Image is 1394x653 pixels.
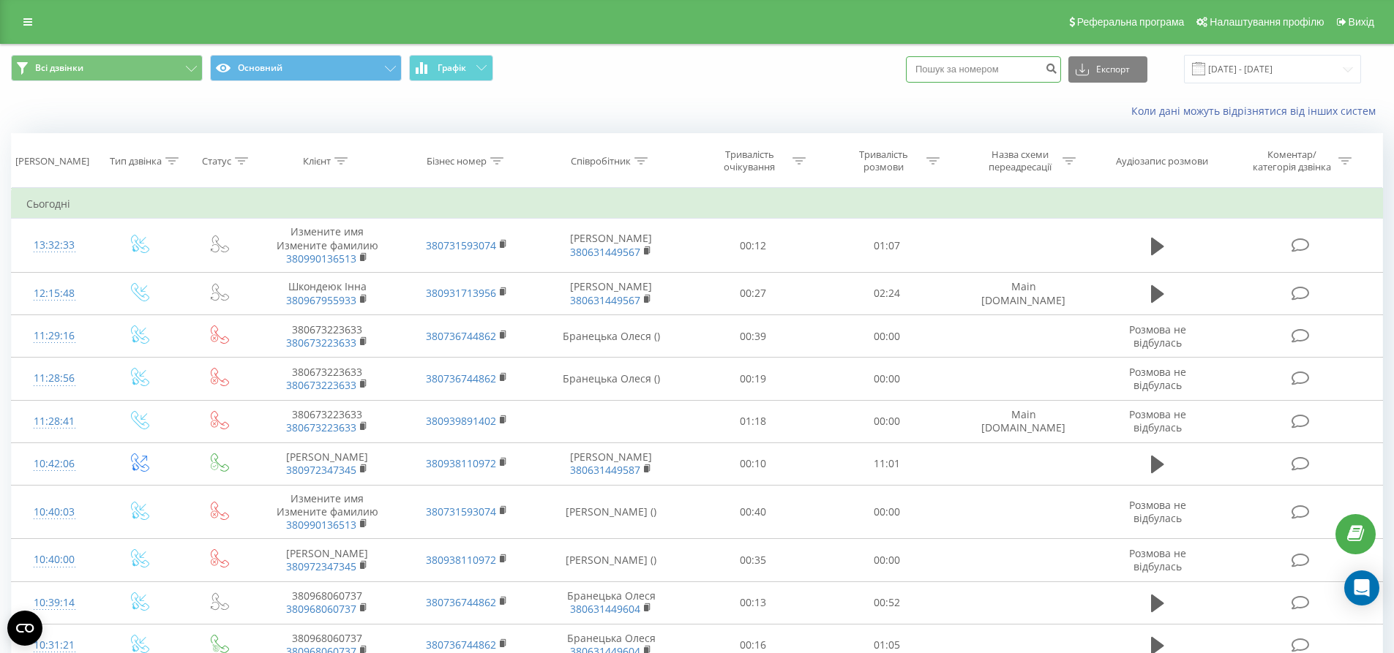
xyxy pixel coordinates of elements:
div: 10:39:14 [26,589,83,617]
div: 13:32:33 [26,231,83,260]
td: Сьогодні [12,189,1383,219]
td: 00:00 [820,400,954,442]
a: 380968060737 [286,602,356,616]
td: [PERSON_NAME] [536,272,686,314]
div: Співробітник [571,155,631,167]
a: 380931713956 [426,286,496,300]
td: 00:00 [820,485,954,539]
div: [PERSON_NAME] [15,155,89,167]
td: 380673223633 [258,315,397,358]
td: Измените имя Измените фамилию [258,219,397,273]
td: 00:00 [820,539,954,581]
a: 380990136513 [286,518,356,532]
div: 10:40:00 [26,546,83,574]
button: Експорт [1068,56,1147,83]
span: Налаштування профілю [1210,16,1324,28]
a: 380631449604 [570,602,640,616]
a: 380736744862 [426,329,496,343]
td: 00:19 [686,358,820,400]
td: 380673223633 [258,358,397,400]
a: 380939891402 [426,414,496,428]
span: Всі дзвінки [35,62,83,74]
a: 380736744862 [426,595,496,609]
div: Бізнес номер [427,155,487,167]
td: 00:39 [686,315,820,358]
a: 380731593074 [426,238,496,252]
div: Коментар/категорія дзвінка [1249,148,1335,173]
a: 380736744862 [426,638,496,652]
td: Измените имя Измените фамилию [258,485,397,539]
a: 380972347345 [286,463,356,477]
div: Тривалість очікування [711,148,789,173]
a: 380673223633 [286,336,356,350]
td: 00:52 [820,581,954,624]
td: [PERSON_NAME] [258,442,397,485]
span: Реферальна програма [1077,16,1185,28]
td: Шкондеюк Інна [258,272,397,314]
div: Клієнт [303,155,331,167]
a: 380673223633 [286,420,356,434]
td: 380673223633 [258,400,397,442]
button: Всі дзвінки [11,55,203,81]
td: 00:35 [686,539,820,581]
td: 01:07 [820,219,954,273]
td: Main [DOMAIN_NAME] [953,272,1093,314]
div: Тип дзвінка [110,155,162,167]
td: 02:24 [820,272,954,314]
a: 380967955933 [286,293,356,307]
td: Бранецька Олеся () [536,358,686,400]
td: [PERSON_NAME] [536,219,686,273]
td: 00:00 [820,358,954,400]
td: 00:13 [686,581,820,624]
span: Графік [438,63,466,73]
div: Назва схеми переадресації [981,148,1059,173]
div: Аудіозапис розмови [1116,155,1208,167]
div: 12:15:48 [26,279,83,308]
td: [PERSON_NAME] [536,442,686,485]
td: 380968060737 [258,581,397,624]
a: 380938110972 [426,553,496,567]
div: 11:29:16 [26,322,83,350]
div: 10:42:06 [26,450,83,478]
div: Тривалість розмови [844,148,923,173]
td: 11:01 [820,442,954,485]
a: Коли дані можуть відрізнятися вiд інших систем [1131,104,1383,118]
span: Розмова не відбулась [1129,322,1186,350]
td: [PERSON_NAME] () [536,485,686,539]
button: Open CMP widget [7,611,42,646]
a: 380731593074 [426,505,496,518]
a: 380631449567 [570,245,640,259]
a: 380673223633 [286,378,356,392]
div: 11:28:56 [26,364,83,393]
span: Розмова не відбулась [1129,546,1186,573]
td: [PERSON_NAME] () [536,539,686,581]
a: 380736744862 [426,371,496,385]
span: Розмова не відбулась [1129,365,1186,392]
button: Графік [409,55,493,81]
td: [PERSON_NAME] [258,539,397,581]
span: Вихід [1349,16,1374,28]
td: 01:18 [686,400,820,442]
a: 380990136513 [286,252,356,265]
div: Статус [202,155,231,167]
button: Основний [210,55,402,81]
td: 00:27 [686,272,820,314]
a: 380631449567 [570,293,640,307]
td: Бранецька Олеся [536,581,686,624]
td: Бранецька Олеся () [536,315,686,358]
input: Пошук за номером [906,56,1061,83]
div: 10:40:03 [26,498,83,526]
span: Розмова не відбулась [1129,498,1186,525]
td: Main [DOMAIN_NAME] [953,400,1093,442]
div: Open Intercom Messenger [1344,570,1379,605]
a: 380938110972 [426,456,496,470]
span: Розмова не відбулась [1129,407,1186,434]
a: 380972347345 [286,559,356,573]
td: 00:10 [686,442,820,485]
div: 11:28:41 [26,407,83,436]
td: 00:00 [820,315,954,358]
td: 00:12 [686,219,820,273]
td: 00:40 [686,485,820,539]
a: 380631449587 [570,463,640,477]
